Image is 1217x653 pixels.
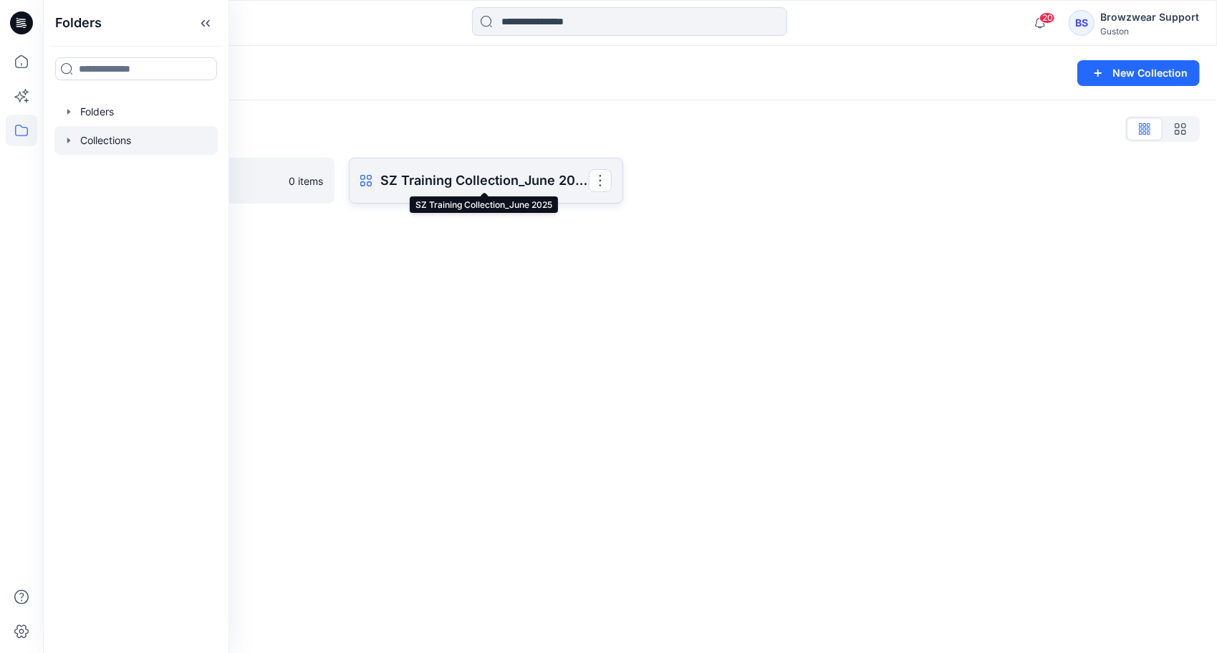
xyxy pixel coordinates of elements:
p: SZ Training Collection_June 2025 [380,171,589,191]
div: Guston [1100,26,1199,37]
div: Browzwear Support [1100,9,1199,26]
p: 0 items [289,173,323,189]
div: BS [1069,10,1095,36]
button: New Collection [1077,60,1200,86]
span: 20 [1039,12,1055,24]
a: SZ Training Collection_June 2025 [349,158,623,204]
